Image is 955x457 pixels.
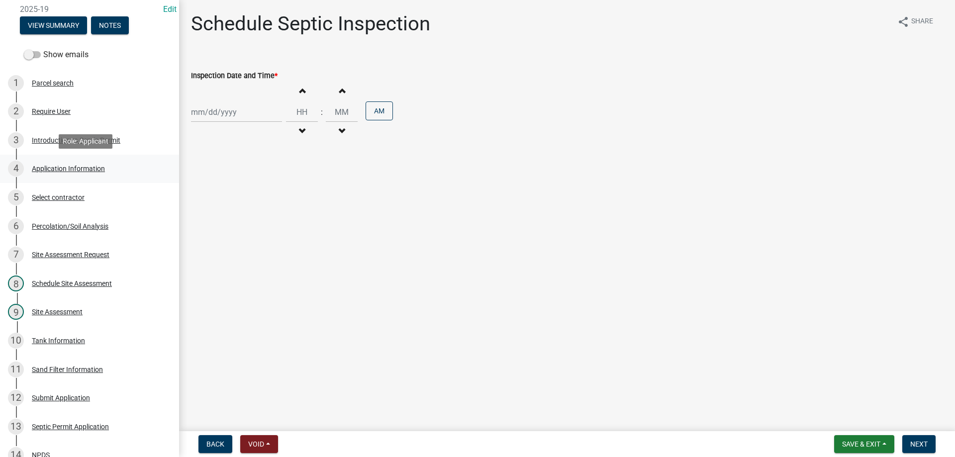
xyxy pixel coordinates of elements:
wm-modal-confirm: Summary [20,22,87,30]
div: 2 [8,103,24,119]
div: 4 [8,161,24,177]
div: Schedule Site Assessment [32,280,112,287]
label: Show emails [24,49,89,61]
button: Void [240,435,278,453]
div: Site Assessment [32,308,83,315]
div: 1 [8,75,24,91]
i: share [897,16,909,28]
span: Share [911,16,933,28]
div: 9 [8,304,24,320]
input: mm/dd/yyyy [191,102,282,122]
button: Notes [91,16,129,34]
div: Sand Filter Information [32,366,103,373]
div: 3 [8,132,24,148]
div: 5 [8,189,24,205]
span: Back [206,440,224,448]
input: Hours [286,102,318,122]
button: shareShare [889,12,941,31]
div: 10 [8,333,24,349]
div: Introduction to Septic Permit [32,137,120,144]
div: : [318,106,326,118]
button: Back [198,435,232,453]
a: Edit [163,4,177,14]
button: View Summary [20,16,87,34]
div: Tank Information [32,337,85,344]
h1: Schedule Septic Inspection [191,12,430,36]
div: Role: Applicant [59,134,112,149]
span: Next [910,440,928,448]
span: Void [248,440,264,448]
div: 6 [8,218,24,234]
div: 8 [8,275,24,291]
button: AM [366,101,393,120]
div: Submit Application [32,394,90,401]
div: 12 [8,390,24,406]
div: 7 [8,247,24,263]
div: Percolation/Soil Analysis [32,223,108,230]
input: Minutes [326,102,358,122]
span: 2025-19 [20,4,159,14]
button: Next [902,435,936,453]
wm-modal-confirm: Notes [91,22,129,30]
div: Require User [32,108,71,115]
div: Parcel search [32,80,74,87]
wm-modal-confirm: Edit Application Number [163,4,177,14]
div: 13 [8,419,24,435]
div: 11 [8,362,24,377]
div: Application Information [32,165,105,172]
div: Site Assessment Request [32,251,109,258]
span: Save & Exit [842,440,880,448]
div: Select contractor [32,194,85,201]
label: Inspection Date and Time [191,73,278,80]
div: Septic Permit Application [32,423,109,430]
button: Save & Exit [834,435,894,453]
